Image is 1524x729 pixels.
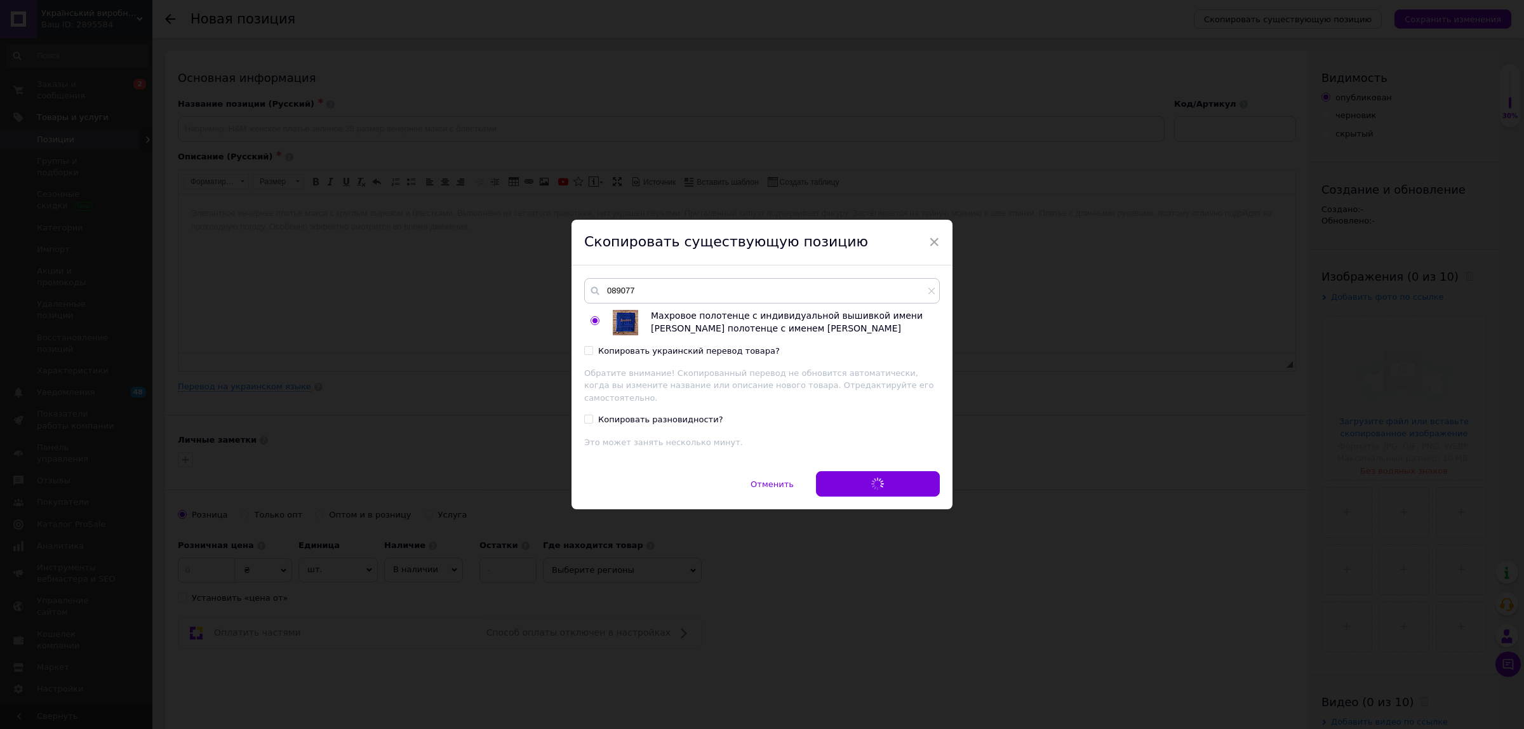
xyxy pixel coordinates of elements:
[598,345,780,357] div: Копировать украинский перевод товара?
[598,414,723,425] div: Копировать разновидности?
[613,310,638,335] img: Махровое полотенце с индивидуальной вышивкой имени Махровое полотенце с именем Богдан
[584,368,934,403] span: Обратите внимание! Скопированный перевод не обновится автоматически, когда вы измените название и...
[928,231,940,253] span: ×
[584,438,743,447] span: Это может занять несколько минут.
[13,13,1104,26] body: Визуальный текстовый редактор, 9C41369B-6CE4-43CA-9EE8-C9CF84BA52DF
[571,220,952,265] div: Скопировать существующую позицию
[584,278,940,304] input: Поиск по товарам и услугам
[737,471,807,497] button: Отменить
[651,311,923,333] span: Махровое полотенце с индивидуальной вышивкой имени [PERSON_NAME] полотенце с именем [PERSON_NAME]
[751,479,794,489] span: Отменить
